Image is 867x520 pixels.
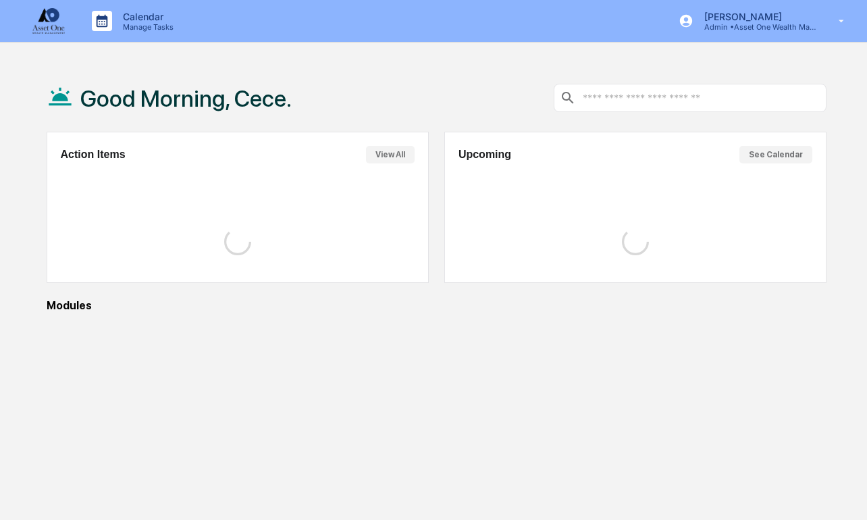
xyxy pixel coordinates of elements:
p: Calendar [112,11,180,22]
p: [PERSON_NAME] [693,11,819,22]
p: Admin • Asset One Wealth Management [693,22,819,32]
h2: Upcoming [458,149,511,161]
h2: Action Items [61,149,126,161]
div: Modules [47,299,827,312]
p: Manage Tasks [112,22,180,32]
button: See Calendar [739,146,812,163]
h1: Good Morning, Cece. [80,85,292,112]
img: logo [32,8,65,34]
button: View All [366,146,415,163]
